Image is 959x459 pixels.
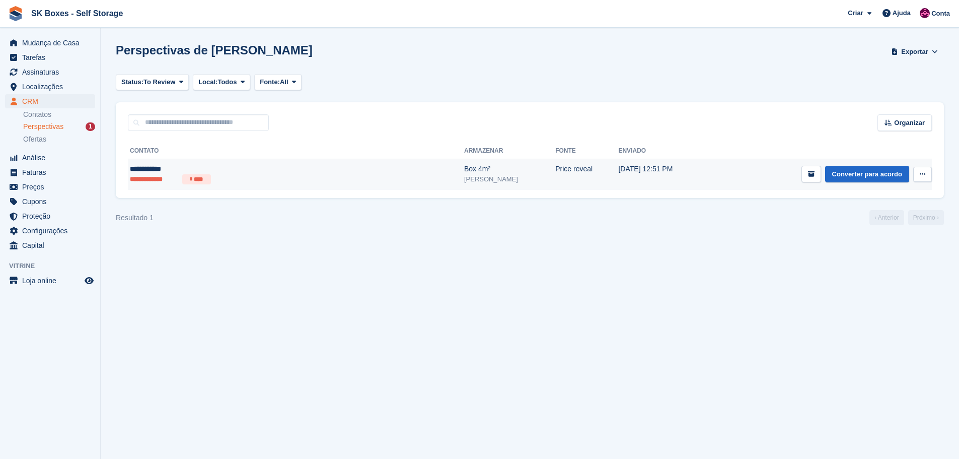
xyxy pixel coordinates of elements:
[9,261,100,271] span: Vitrine
[848,8,863,18] span: Criar
[22,65,83,79] span: Assinaturas
[5,151,95,165] a: menu
[555,159,618,190] td: Price reveal
[464,143,555,159] th: Armazenar
[22,194,83,209] span: Cupons
[890,43,940,60] button: Exportar
[22,224,83,238] span: Configurações
[618,143,710,159] th: Enviado
[5,180,95,194] a: menu
[116,43,313,57] h1: Perspectivas de [PERSON_NAME]
[893,8,911,18] span: Ajuda
[280,77,288,87] span: All
[23,110,95,119] a: Contatos
[5,80,95,94] a: menu
[116,74,189,91] button: Status: To Review
[5,194,95,209] a: menu
[27,5,127,22] a: SK Boxes - Self Storage
[193,74,250,91] button: Local: Todos
[121,77,143,87] span: Status:
[894,118,925,128] span: Organizar
[22,151,83,165] span: Análise
[23,121,95,132] a: Perspectivas 1
[22,80,83,94] span: Localizações
[825,166,909,182] a: Converter para acordo
[5,36,95,50] a: menu
[869,210,904,225] a: Anterior
[555,143,618,159] th: Fonte
[217,77,237,87] span: Todos
[198,77,217,87] span: Local:
[22,94,83,108] span: CRM
[908,210,944,225] a: Próximo
[8,6,23,21] img: stora-icon-8386f47178a22dfd0bd8f6a31ec36ba5ce8667c1dd55bd0f319d3a0aa187defe.svg
[5,224,95,238] a: menu
[23,134,95,145] a: Ofertas
[22,209,83,223] span: Proteção
[5,209,95,223] a: menu
[22,50,83,64] span: Tarefas
[128,143,464,159] th: Contato
[22,274,83,288] span: Loja online
[23,122,63,132] span: Perspectivas
[920,8,930,18] img: Joana Alegria
[22,180,83,194] span: Preços
[83,275,95,287] a: Loja de pré-visualização
[5,65,95,79] a: menu
[23,135,46,144] span: Ofertas
[260,77,280,87] span: Fonte:
[5,238,95,252] a: menu
[5,274,95,288] a: menu
[22,36,83,50] span: Mudança de Casa
[143,77,175,87] span: To Review
[867,210,946,225] nav: Page
[5,50,95,64] a: menu
[86,122,95,131] div: 1
[464,174,555,184] div: [PERSON_NAME]
[931,9,950,19] span: Conta
[901,47,928,57] span: Exportar
[254,74,302,91] button: Fonte: All
[22,238,83,252] span: Capital
[5,165,95,179] a: menu
[464,164,555,174] div: Box 4m²
[5,94,95,108] a: menu
[22,165,83,179] span: Faturas
[618,159,710,190] td: [DATE] 12:51 PM
[116,213,154,223] div: Resultado 1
